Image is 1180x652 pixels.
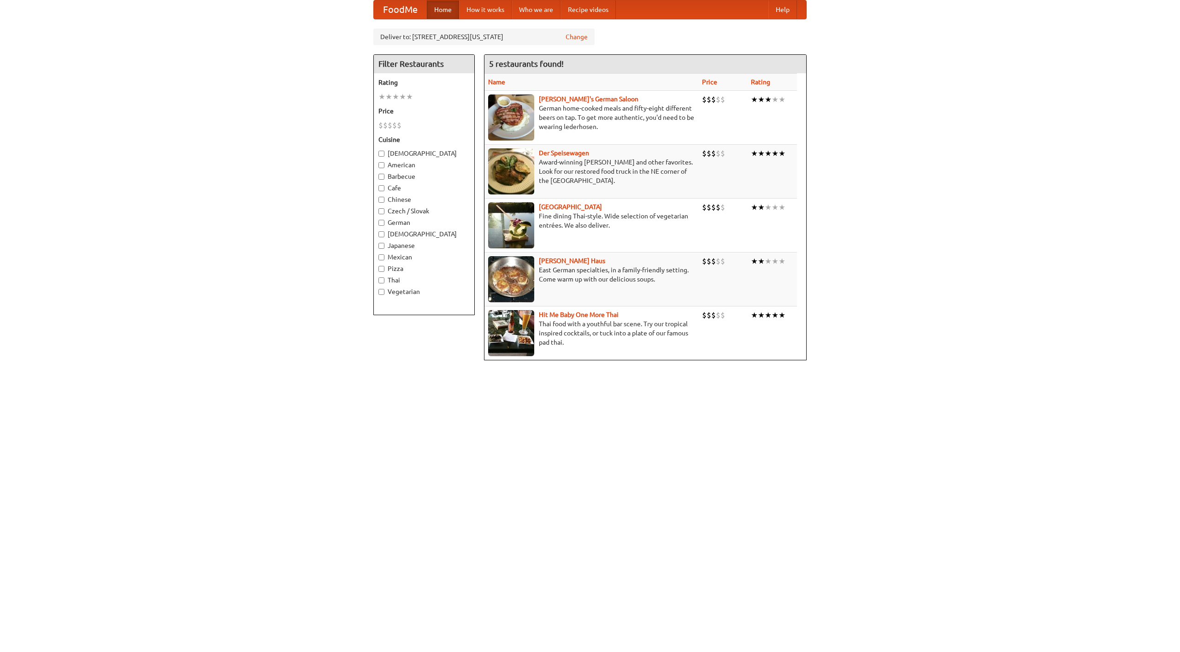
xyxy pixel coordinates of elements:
img: babythai.jpg [488,310,534,356]
li: $ [711,256,716,266]
input: Chinese [378,197,384,203]
li: ★ [758,202,765,212]
li: ★ [751,148,758,159]
li: $ [711,202,716,212]
li: $ [707,94,711,105]
a: Who we are [512,0,560,19]
input: [DEMOGRAPHIC_DATA] [378,231,384,237]
li: $ [378,120,383,130]
li: ★ [758,310,765,320]
a: [GEOGRAPHIC_DATA] [539,203,602,211]
h5: Price [378,106,470,116]
a: Change [566,32,588,41]
li: ★ [765,310,772,320]
li: $ [716,202,720,212]
a: Hit Me Baby One More Thai [539,311,619,318]
label: Mexican [378,253,470,262]
a: Recipe videos [560,0,616,19]
input: Czech / Slovak [378,208,384,214]
li: ★ [772,94,779,105]
li: $ [383,120,388,130]
li: ★ [378,92,385,102]
li: ★ [772,148,779,159]
li: ★ [758,256,765,266]
a: FoodMe [374,0,427,19]
a: [PERSON_NAME]'s German Saloon [539,95,638,103]
a: [PERSON_NAME] Haus [539,257,605,264]
li: ★ [779,148,785,159]
input: Barbecue [378,174,384,180]
h5: Cuisine [378,135,470,144]
li: ★ [779,94,785,105]
label: Barbecue [378,172,470,181]
li: $ [702,202,707,212]
label: [DEMOGRAPHIC_DATA] [378,229,470,239]
input: Mexican [378,254,384,260]
img: esthers.jpg [488,94,534,141]
li: ★ [765,256,772,266]
img: satay.jpg [488,202,534,248]
input: Pizza [378,266,384,272]
li: ★ [406,92,413,102]
li: ★ [779,256,785,266]
input: German [378,220,384,226]
li: ★ [385,92,392,102]
li: $ [702,148,707,159]
label: Thai [378,276,470,285]
img: kohlhaus.jpg [488,256,534,302]
li: ★ [765,202,772,212]
label: American [378,160,470,170]
li: $ [702,256,707,266]
li: ★ [779,310,785,320]
li: $ [720,310,725,320]
li: $ [397,120,401,130]
a: Der Speisewagen [539,149,589,157]
label: Czech / Slovak [378,206,470,216]
p: Award-winning [PERSON_NAME] and other favorites. Look for our restored food truck in the NE corne... [488,158,695,185]
li: $ [707,256,711,266]
li: $ [720,94,725,105]
label: Cafe [378,183,470,193]
p: East German specialties, in a family-friendly setting. Come warm up with our delicious soups. [488,265,695,284]
li: $ [702,94,707,105]
li: $ [720,202,725,212]
li: $ [707,148,711,159]
li: ★ [399,92,406,102]
div: Deliver to: [STREET_ADDRESS][US_STATE] [373,29,595,45]
label: Japanese [378,241,470,250]
li: ★ [751,310,758,320]
p: Thai food with a youthful bar scene. Try our tropical inspired cocktails, or tuck into a plate of... [488,319,695,347]
li: ★ [758,148,765,159]
h5: Rating [378,78,470,87]
a: Help [768,0,797,19]
label: Vegetarian [378,287,470,296]
li: ★ [772,310,779,320]
li: $ [392,120,397,130]
li: $ [716,310,720,320]
p: Fine dining Thai-style. Wide selection of vegetarian entrées. We also deliver. [488,211,695,230]
h4: Filter Restaurants [374,55,474,73]
li: ★ [765,148,772,159]
li: $ [707,310,711,320]
label: German [378,218,470,227]
li: ★ [772,256,779,266]
input: [DEMOGRAPHIC_DATA] [378,151,384,157]
label: Pizza [378,264,470,273]
li: ★ [392,92,399,102]
li: $ [707,202,711,212]
a: Price [702,78,717,86]
li: $ [388,120,392,130]
li: $ [711,310,716,320]
p: German home-cooked meals and fifty-eight different beers on tap. To get more authentic, you'd nee... [488,104,695,131]
li: $ [711,148,716,159]
a: How it works [459,0,512,19]
img: speisewagen.jpg [488,148,534,194]
li: ★ [751,202,758,212]
li: ★ [765,94,772,105]
li: ★ [751,256,758,266]
input: Vegetarian [378,289,384,295]
li: $ [716,256,720,266]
